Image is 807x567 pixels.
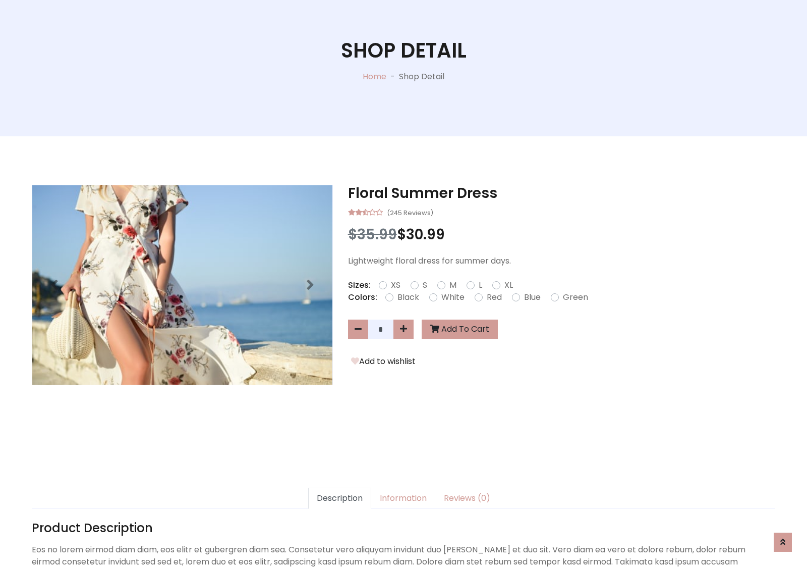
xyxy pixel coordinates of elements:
label: L [479,279,482,291]
label: S [423,279,427,291]
span: $35.99 [348,225,397,244]
a: Home [363,71,386,82]
label: Blue [524,291,541,303]
span: 30.99 [406,225,445,244]
label: XS [391,279,400,291]
small: (245 Reviews) [387,206,433,218]
label: White [441,291,465,303]
h1: Shop Detail [341,38,467,63]
label: Red [487,291,502,303]
a: Description [308,488,371,509]
button: Add To Cart [422,320,498,339]
label: Green [563,291,588,303]
p: Lightweight floral dress for summer days. [348,255,775,267]
p: Shop Detail [399,71,444,83]
h4: Product Description [32,521,775,536]
h3: $ [348,226,775,243]
p: - [386,71,399,83]
label: XL [504,279,513,291]
p: Sizes: [348,279,371,291]
a: Information [371,488,435,509]
h3: Floral Summer Dress [348,185,775,202]
button: Add to wishlist [348,355,419,368]
a: Reviews (0) [435,488,499,509]
label: Black [397,291,419,303]
p: Colors: [348,291,377,303]
img: Image [32,185,332,385]
label: M [449,279,456,291]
